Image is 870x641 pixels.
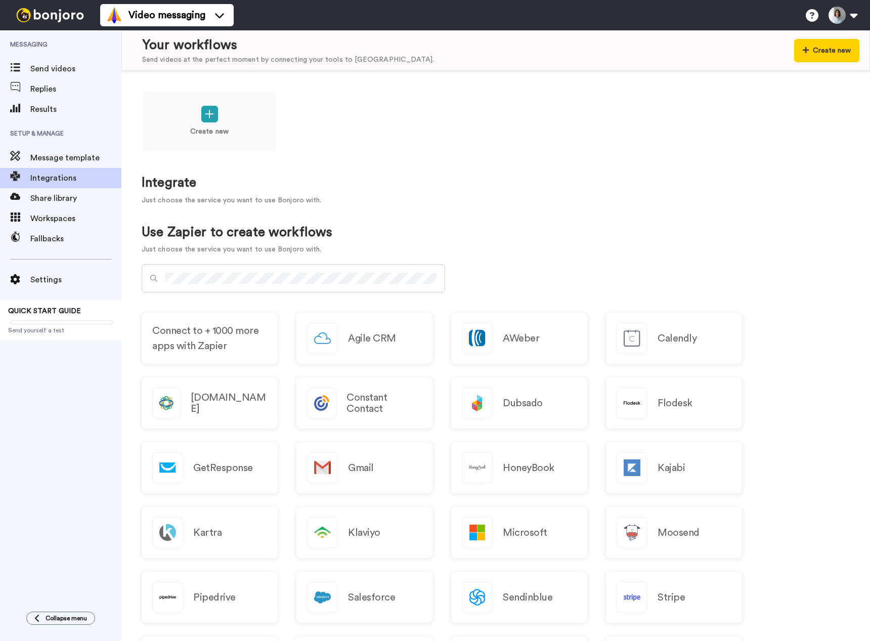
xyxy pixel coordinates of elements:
[193,462,253,474] h2: GetResponse
[348,333,396,344] h2: Agile CRM
[658,462,685,474] h2: Kajabi
[503,527,547,538] h2: Microsoft
[606,313,742,364] a: Calendly
[193,592,236,603] h2: Pipedrive
[296,507,432,558] a: Klaviyo
[606,442,742,493] a: Kajabi
[142,313,278,364] a: Connect to + 1000 more apps with Zapier
[153,518,183,547] img: logo_kartra.svg
[308,323,337,353] img: logo_agile_crm.svg
[658,333,697,344] h2: Calendly
[617,582,647,612] img: logo_stripe.svg
[606,507,742,558] a: Moosend
[658,527,700,538] h2: Moosend
[30,83,121,95] span: Replies
[451,377,587,429] a: Dubsado
[30,103,121,115] span: Results
[12,8,88,22] img: bj-logo-header-white.svg
[451,507,587,558] a: Microsoft
[658,398,692,409] h2: Flodesk
[296,442,432,493] a: Gmail
[30,192,121,204] span: Share library
[106,7,122,23] img: vm-color.svg
[462,388,492,418] img: logo_dubsado.svg
[617,518,647,547] img: logo_moosend.svg
[193,527,222,538] h2: Kartra
[142,225,332,240] h1: Use Zapier to create workflows
[348,592,395,603] h2: Salesforce
[348,462,374,474] h2: Gmail
[346,392,422,414] h2: Constant Contact
[451,442,587,493] a: HoneyBook
[296,313,432,364] a: Agile CRM
[462,518,492,547] img: logo_microsoft.svg
[308,453,337,483] img: logo_gmail.svg
[503,592,552,603] h2: Sendinblue
[503,398,543,409] h2: Dubsado
[46,614,87,622] span: Collapse menu
[191,392,267,414] h2: [DOMAIN_NAME]
[296,377,432,429] a: Constant Contact
[8,326,113,334] span: Send yourself a test
[503,462,554,474] h2: HoneyBook
[462,582,492,612] img: logo_sendinblue.svg
[30,63,121,75] span: Send videos
[190,126,229,137] p: Create new
[308,518,337,547] img: logo_klaviyo.svg
[128,8,205,22] span: Video messaging
[30,233,121,245] span: Fallbacks
[142,442,278,493] a: GetResponse
[451,313,587,364] a: AWeber
[451,572,587,623] a: Sendinblue
[30,152,121,164] span: Message template
[30,274,121,286] span: Settings
[308,388,336,418] img: logo_constant_contact.svg
[153,582,183,612] img: logo_pipedrive.svg
[142,176,850,190] h1: Integrate
[503,333,539,344] h2: AWeber
[794,39,859,62] button: Create new
[308,582,337,612] img: logo_salesforce.svg
[153,388,180,418] img: logo_closecom.svg
[30,212,121,225] span: Workspaces
[8,308,81,315] span: QUICK START GUIDE
[153,453,183,483] img: logo_getresponse.svg
[142,36,434,55] div: Your workflows
[462,453,492,483] img: logo_honeybook.svg
[142,55,434,65] div: Send videos at the perfect moment by connecting your tools to [GEOGRAPHIC_DATA].
[296,572,432,623] a: Salesforce
[142,507,278,558] a: Kartra
[606,572,742,623] a: Stripe
[617,453,647,483] img: logo_kajabi.svg
[617,388,647,418] img: logo_flodesk.svg
[142,377,278,429] a: [DOMAIN_NAME]
[606,377,742,429] a: Flodesk
[152,323,267,354] span: Connect to + 1000 more apps with Zapier
[617,323,647,353] img: logo_calendly.svg
[26,612,95,625] button: Collapse menu
[142,195,850,206] p: Just choose the service you want to use Bonjoro with.
[30,172,121,184] span: Integrations
[142,572,278,623] a: Pipedrive
[658,592,685,603] h2: Stripe
[142,244,332,255] p: Just choose the service you want to use Bonjoro with.
[348,527,380,538] h2: Klaviyo
[142,91,277,152] a: Create new
[462,323,492,353] img: logo_aweber.svg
